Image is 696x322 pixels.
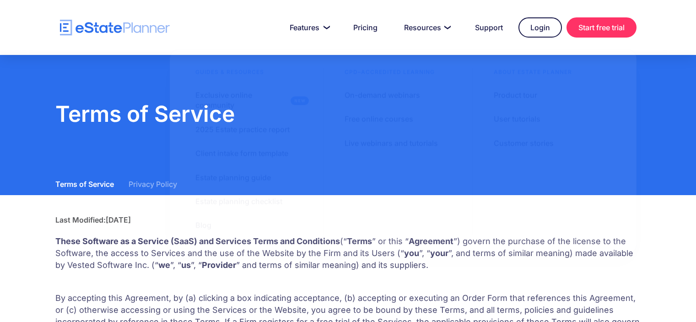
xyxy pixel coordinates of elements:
[393,18,459,37] a: Resources
[345,138,438,148] div: Live webinars and tutorials
[55,235,641,271] p: (“ ” or this “ ”) govern the purchase of the license to the Software, the access to Services and ...
[404,248,419,258] strong: you
[129,178,177,191] div: Privacy Policy
[518,17,562,38] a: Login
[195,148,288,158] div: Client intake form template
[55,215,106,224] div: Last Modified:
[430,248,448,258] strong: your
[195,220,211,230] div: Blog
[464,18,514,37] a: Support
[482,68,583,81] div: About estate planner
[342,18,388,37] a: Pricing
[202,260,236,270] strong: Provider
[184,85,314,115] a: Exclusive online community
[482,109,552,129] a: User tutorials
[333,68,446,81] div: CPD–accredited learning
[494,90,537,100] div: Product tour
[333,109,425,129] a: Free online courses
[494,138,554,148] div: Customer stories
[184,68,275,81] div: Guides & resources
[195,196,282,206] div: Estate planning checklist
[195,172,271,182] div: Estate planning guide
[184,191,294,211] a: Estate planning checklist
[55,276,641,288] p: ‍
[195,124,290,134] div: 2025 Estate practice report
[184,144,300,163] a: Client intake form template
[60,20,170,36] a: home
[184,168,282,187] a: Estate planning guide
[55,101,641,127] h2: Terms of Service
[184,120,301,139] a: 2025 Estate practice report
[482,133,565,153] a: Customer stories
[333,133,449,153] a: Live webinars and tutorials
[184,216,223,235] a: Blog
[55,236,340,246] strong: These Software as a Service (SaaS) and Services Terms and Conditions
[333,85,432,104] a: On-demand webinars
[195,90,287,110] div: Exclusive online community
[129,173,177,195] a: Privacy Policy
[181,260,191,270] strong: us
[567,17,637,38] a: Start free trial
[55,173,114,195] a: Terms of Service
[158,260,170,270] strong: we
[345,114,413,124] div: Free online courses
[494,114,540,124] div: User tutorials
[55,178,114,191] div: Terms of Service
[106,215,131,224] div: [DATE]
[345,90,420,100] div: On-demand webinars
[279,18,338,37] a: Features
[482,85,549,104] a: Product tour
